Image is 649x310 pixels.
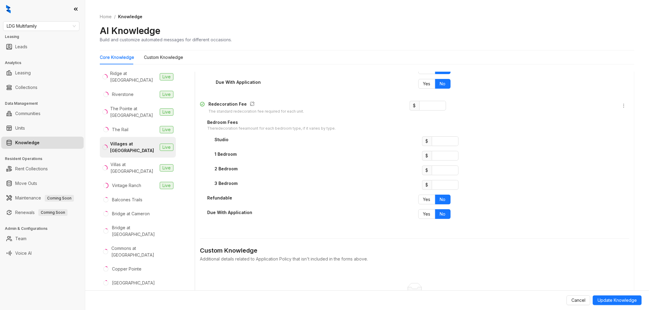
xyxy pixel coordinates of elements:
[1,206,84,219] li: Renewals
[423,66,431,72] span: Yes
[112,91,134,98] div: Riverstone
[110,141,157,154] div: Villages at [GEOGRAPHIC_DATA]
[423,197,431,202] span: Yes
[215,151,237,158] div: 1 Bedroom
[215,180,238,187] div: 3 Bedroom
[5,34,85,39] h3: Leasing
[110,105,157,119] div: The Pointe at [GEOGRAPHIC_DATA]
[160,73,173,80] span: Live
[200,246,629,255] div: Custom Knowledge
[5,101,85,106] h3: Data Management
[216,79,261,86] div: Due With Application
[440,211,446,216] span: No
[160,108,173,116] span: Live
[160,91,173,98] span: Live
[110,70,157,83] div: Ridge at [GEOGRAPHIC_DATA]
[1,107,84,120] li: Communities
[215,136,229,143] div: Studio
[112,224,173,238] div: Bridge at [GEOGRAPHIC_DATA]
[440,197,446,202] span: No
[410,101,419,111] span: $
[423,81,431,86] span: Yes
[110,161,157,175] div: Villas at [GEOGRAPHIC_DATA]
[208,101,304,109] div: Redecoration Fee
[15,67,31,79] a: Leasing
[1,247,84,259] li: Voice AI
[15,206,68,219] a: RenewalsComing Soon
[15,81,37,94] a: Collections
[422,151,432,161] span: $
[15,107,40,120] a: Communities
[1,81,84,94] li: Collections
[1,41,84,53] li: Leads
[15,122,25,134] a: Units
[99,13,113,20] a: Home
[1,177,84,189] li: Move Outs
[207,209,252,216] div: Due With Application
[15,41,27,53] a: Leads
[45,195,74,202] span: Coming Soon
[112,126,128,133] div: The Rail
[112,266,141,272] div: Copper Pointe
[114,13,116,20] li: /
[112,182,141,189] div: Vintage Ranch
[208,109,304,114] div: The standard redecoration fee required for each unit.
[207,119,336,126] div: Bedroom Fees
[15,247,32,259] a: Voice AI
[160,164,173,172] span: Live
[215,165,238,172] div: 2 Bedroom
[1,137,84,149] li: Knowledge
[15,177,37,189] a: Move Outs
[1,67,84,79] li: Leasing
[7,22,76,31] span: LDG Multifamily
[100,25,160,36] h2: AI Knowledge
[160,144,173,151] span: Live
[207,126,336,131] div: The redecoration fee amount for each bedroom type, if it varies by type.
[112,210,150,217] div: Bridge at Cameron
[1,192,84,204] li: Maintenance
[15,233,26,245] a: Team
[422,165,432,175] span: $
[112,196,142,203] div: Balcones Trails
[422,136,432,146] span: $
[100,36,232,43] div: Build and customize automated messages for different occasions.
[5,60,85,66] h3: Analytics
[144,54,183,61] div: Custom Knowledge
[621,103,626,108] span: more
[440,66,446,72] span: No
[100,54,134,61] div: Core Knowledge
[1,233,84,245] li: Team
[1,122,84,134] li: Units
[440,81,446,86] span: No
[160,182,173,189] span: Live
[423,211,431,216] span: Yes
[207,195,232,201] div: Refundable
[15,137,40,149] a: Knowledge
[5,226,85,231] h3: Admin & Configurations
[422,180,432,190] span: $
[200,256,629,262] div: Additional details related to Application Policy that isn't included in the forms above.
[160,126,173,133] span: Live
[38,209,68,216] span: Coming Soon
[118,14,142,19] span: Knowledge
[5,156,85,162] h3: Resident Operations
[15,163,48,175] a: Rent Collections
[6,5,11,13] img: logo
[112,280,155,286] div: [GEOGRAPHIC_DATA]
[1,163,84,175] li: Rent Collections
[111,245,173,258] div: Commons at [GEOGRAPHIC_DATA]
